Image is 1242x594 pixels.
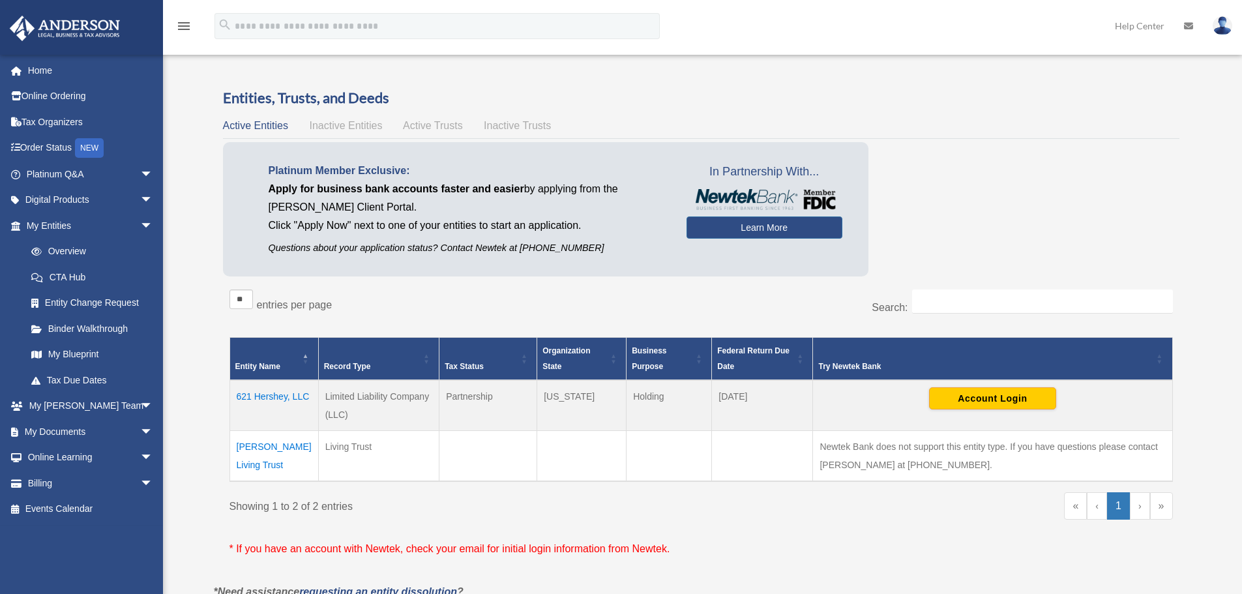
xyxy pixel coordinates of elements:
td: Newtek Bank does not support this entity type. If you have questions please contact [PERSON_NAME]... [813,431,1172,482]
a: Order StatusNEW [9,135,173,162]
span: Active Trusts [403,120,463,131]
td: Holding [627,380,712,431]
span: Organization State [542,346,590,371]
i: search [218,18,232,32]
a: Billingarrow_drop_down [9,470,173,496]
span: arrow_drop_down [140,213,166,239]
a: Previous [1087,492,1107,520]
p: by applying from the [PERSON_NAME] Client Portal. [269,180,667,216]
td: Limited Liability Company (LLC) [318,380,439,431]
p: Click "Apply Now" next to one of your entities to start an application. [269,216,667,235]
th: Record Type: Activate to sort [318,338,439,381]
a: Entity Change Request [18,290,166,316]
span: Record Type [324,362,371,371]
a: My Blueprint [18,342,166,368]
a: Online Learningarrow_drop_down [9,445,173,471]
a: menu [176,23,192,34]
a: Tax Due Dates [18,367,166,393]
a: Overview [18,239,160,265]
img: NewtekBankLogoSM.png [693,189,836,210]
a: My [PERSON_NAME] Teamarrow_drop_down [9,393,173,419]
a: My Documentsarrow_drop_down [9,419,173,445]
h3: Entities, Trusts, and Deeds [223,88,1179,108]
span: arrow_drop_down [140,161,166,188]
label: entries per page [257,299,333,310]
td: Partnership [439,380,537,431]
a: Events Calendar [9,496,173,522]
th: Organization State: Activate to sort [537,338,627,381]
th: Entity Name: Activate to invert sorting [229,338,318,381]
td: [DATE] [712,380,813,431]
span: Tax Status [445,362,484,371]
td: 621 Hershey, LLC [229,380,318,431]
span: arrow_drop_down [140,445,166,471]
img: User Pic [1213,16,1232,35]
a: Learn More [687,216,842,239]
span: Business Purpose [632,346,666,371]
div: NEW [75,138,104,158]
a: Home [9,57,173,83]
span: arrow_drop_down [140,393,166,420]
a: Online Ordering [9,83,173,110]
a: Digital Productsarrow_drop_down [9,187,173,213]
td: [US_STATE] [537,380,627,431]
span: arrow_drop_down [140,470,166,497]
td: [PERSON_NAME] Living Trust [229,431,318,482]
span: arrow_drop_down [140,187,166,214]
span: Inactive Entities [309,120,382,131]
a: 1 [1107,492,1130,520]
span: In Partnership With... [687,162,842,183]
p: Questions about your application status? Contact Newtek at [PHONE_NUMBER] [269,240,667,256]
span: Inactive Trusts [484,120,551,131]
img: Anderson Advisors Platinum Portal [6,16,124,41]
th: Tax Status: Activate to sort [439,338,537,381]
a: My Entitiesarrow_drop_down [9,213,166,239]
th: Business Purpose: Activate to sort [627,338,712,381]
a: CTA Hub [18,264,166,290]
p: Platinum Member Exclusive: [269,162,667,180]
a: Tax Organizers [9,109,173,135]
a: Platinum Q&Aarrow_drop_down [9,161,173,187]
span: Apply for business bank accounts faster and easier [269,183,524,194]
a: Last [1150,492,1173,520]
span: arrow_drop_down [140,419,166,445]
div: Showing 1 to 2 of 2 entries [229,492,692,516]
label: Search: [872,302,908,313]
a: Binder Walkthrough [18,316,166,342]
a: First [1064,492,1087,520]
th: Try Newtek Bank : Activate to sort [813,338,1172,381]
a: Next [1130,492,1150,520]
span: Entity Name [235,362,280,371]
button: Account Login [929,387,1056,409]
p: * If you have an account with Newtek, check your email for initial login information from Newtek. [229,540,1173,558]
div: Try Newtek Bank [818,359,1152,374]
span: Federal Return Due Date [717,346,790,371]
th: Federal Return Due Date: Activate to sort [712,338,813,381]
i: menu [176,18,192,34]
td: Living Trust [318,431,439,482]
a: Account Login [929,393,1056,403]
span: Active Entities [223,120,288,131]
